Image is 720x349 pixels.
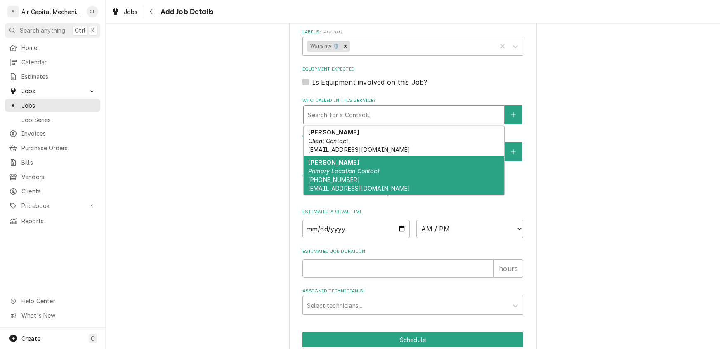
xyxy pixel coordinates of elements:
[302,97,523,104] label: Who called in this service?
[302,134,523,161] div: Who should the tech(s) ask for?
[21,201,84,210] span: Pricebook
[302,220,410,238] input: Date
[341,41,350,52] div: Remove Warranty 🛡️
[21,158,96,167] span: Bills
[91,334,95,343] span: C
[5,55,100,69] a: Calendar
[302,332,523,347] button: Schedule
[21,72,96,81] span: Estimates
[302,332,523,347] div: Button Group Row
[493,259,523,278] div: hours
[5,70,100,83] a: Estimates
[5,84,100,98] a: Go to Jobs
[20,26,65,35] span: Search anything
[5,309,100,322] a: Go to What's New
[302,209,523,238] div: Estimated Arrival Time
[302,134,523,141] label: Who should the tech(s) ask for?
[21,87,84,95] span: Jobs
[307,41,341,52] div: Warranty 🛡️
[21,129,96,138] span: Invoices
[308,129,359,136] strong: [PERSON_NAME]
[75,26,85,35] span: Ctrl
[124,7,138,16] span: Jobs
[302,209,523,215] label: Estimated Arrival Time
[5,99,100,112] a: Jobs
[308,167,380,174] em: Primary Location Contact
[145,5,158,18] button: Navigate back
[21,7,82,16] div: Air Capital Mechanical
[302,172,523,199] div: Attachments
[21,217,96,225] span: Reports
[416,220,524,238] select: Time Select
[302,66,523,87] div: Equipment Expected
[505,142,522,161] button: Create New Contact
[319,30,342,34] span: ( optional )
[5,214,100,228] a: Reports
[21,335,40,342] span: Create
[5,184,100,198] a: Clients
[5,141,100,155] a: Purchase Orders
[108,5,141,19] a: Jobs
[5,41,100,54] a: Home
[21,58,96,66] span: Calendar
[511,112,516,118] svg: Create New Contact
[87,6,98,17] div: CF
[302,66,523,73] label: Equipment Expected
[302,172,523,178] label: Attachments
[5,199,100,212] a: Go to Pricebook
[511,149,516,155] svg: Create New Contact
[21,101,96,110] span: Jobs
[5,170,100,184] a: Vendors
[91,26,95,35] span: K
[302,288,523,295] label: Assigned Technician(s)
[21,172,96,181] span: Vendors
[21,43,96,52] span: Home
[302,97,523,124] div: Who called in this service?
[302,288,523,315] div: Assigned Technician(s)
[5,156,100,169] a: Bills
[302,29,523,56] div: Labels
[5,127,100,140] a: Invoices
[302,248,523,278] div: Estimated Job Duration
[505,105,522,124] button: Create New Contact
[21,187,96,196] span: Clients
[21,297,95,305] span: Help Center
[21,116,96,124] span: Job Series
[302,29,523,35] label: Labels
[21,311,95,320] span: What's New
[21,144,96,152] span: Purchase Orders
[5,113,100,127] a: Job Series
[87,6,98,17] div: Charles Faure's Avatar
[308,159,359,166] strong: [PERSON_NAME]
[308,137,348,144] em: Client Contact
[302,248,523,255] label: Estimated Job Duration
[7,6,19,17] div: A
[312,77,427,87] label: Is Equipment involved on this Job?
[308,146,410,153] span: [EMAIL_ADDRESS][DOMAIN_NAME]
[308,176,410,192] span: [PHONE_NUMBER] [EMAIL_ADDRESS][DOMAIN_NAME]
[5,23,100,38] button: Search anythingCtrlK
[5,294,100,308] a: Go to Help Center
[158,6,213,17] span: Add Job Details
